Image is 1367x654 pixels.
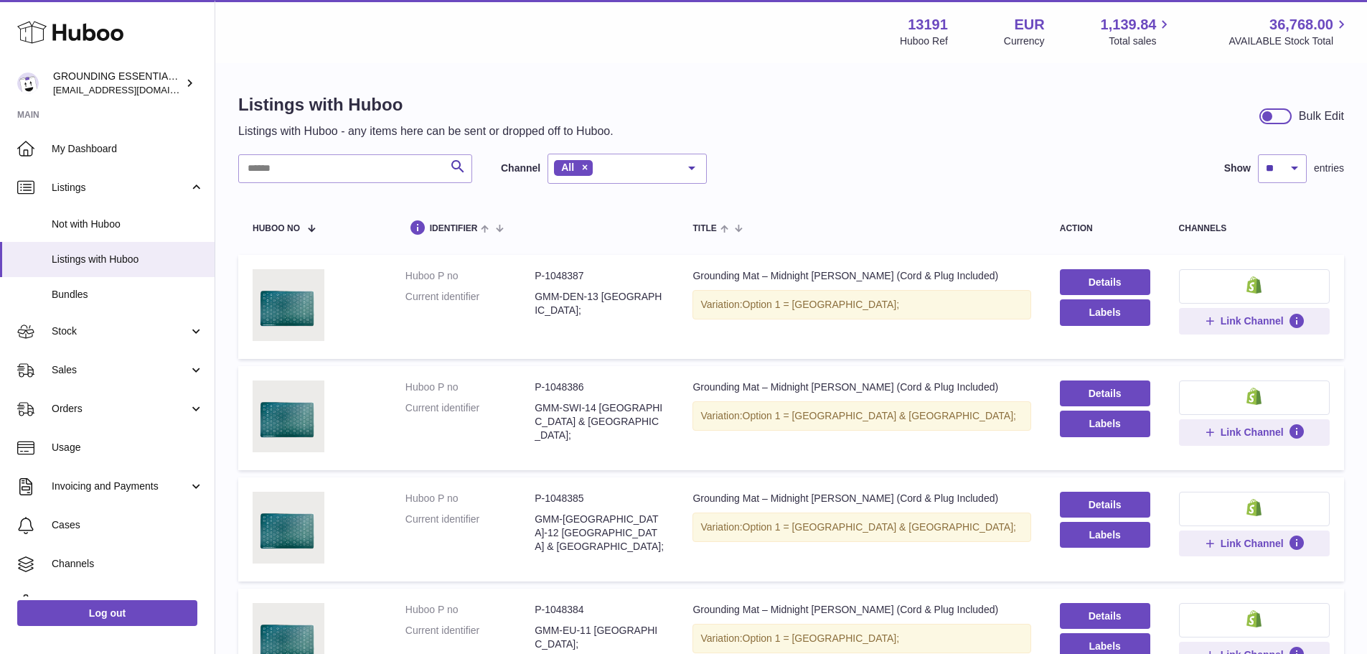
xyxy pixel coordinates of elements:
[1060,299,1150,325] button: Labels
[1224,162,1251,175] label: Show
[535,380,664,394] dd: P-1048386
[253,492,324,564] img: Grounding Mat – Midnight Moss (Cord & Plug Included)
[692,624,1030,653] div: Variation:
[1060,522,1150,548] button: Labels
[692,513,1030,542] div: Variation:
[253,224,300,233] span: Huboo no
[53,70,182,97] div: GROUNDING ESSENTIALS INTERNATIONAL SLU
[1246,276,1262,294] img: shopify-small.png
[692,380,1030,394] div: Grounding Mat – Midnight [PERSON_NAME] (Cord & Plug Included)
[1109,34,1173,48] span: Total sales
[405,380,535,394] dt: Huboo P no
[692,290,1030,319] div: Variation:
[52,402,189,416] span: Orders
[743,632,900,644] span: Option 1 = [GEOGRAPHIC_DATA];
[52,480,189,493] span: Invoicing and Payments
[535,603,664,617] dd: P-1048384
[1269,15,1333,34] span: 36,768.00
[1246,610,1262,627] img: shopify-small.png
[1229,34,1350,48] span: AVAILABLE Stock Total
[1299,108,1344,124] div: Bulk Edit
[692,224,716,233] span: title
[1060,380,1150,406] a: Details
[535,401,664,442] dd: GMM-SWI-14 [GEOGRAPHIC_DATA] & [GEOGRAPHIC_DATA];
[1060,224,1150,233] div: action
[535,492,664,505] dd: P-1048385
[692,603,1030,617] div: Grounding Mat – Midnight [PERSON_NAME] (Cord & Plug Included)
[561,162,574,173] span: All
[535,269,664,283] dd: P-1048387
[405,290,535,317] dt: Current identifier
[238,123,614,139] p: Listings with Huboo - any items here can be sent or dropped off to Huboo.
[52,218,204,231] span: Not with Huboo
[1221,314,1284,327] span: Link Channel
[501,162,540,175] label: Channel
[535,513,664,553] dd: GMM-[GEOGRAPHIC_DATA]-12 [GEOGRAPHIC_DATA] & [GEOGRAPHIC_DATA];
[535,290,664,317] dd: GMM-DEN-13 [GEOGRAPHIC_DATA];
[743,299,900,310] span: Option 1 = [GEOGRAPHIC_DATA];
[52,181,189,195] span: Listings
[1060,411,1150,436] button: Labels
[692,492,1030,505] div: Grounding Mat – Midnight [PERSON_NAME] (Cord & Plug Included)
[253,269,324,341] img: Grounding Mat – Midnight Moss (Cord & Plug Included)
[52,288,204,302] span: Bundles
[1179,224,1330,233] div: channels
[52,518,204,532] span: Cases
[405,492,535,505] dt: Huboo P no
[743,410,1016,421] span: Option 1 = [GEOGRAPHIC_DATA] & [GEOGRAPHIC_DATA];
[405,513,535,553] dt: Current identifier
[1314,162,1344,175] span: entries
[1246,499,1262,516] img: shopify-small.png
[535,624,664,651] dd: GMM-EU-11 [GEOGRAPHIC_DATA];
[238,93,614,116] h1: Listings with Huboo
[908,15,948,34] strong: 13191
[1060,492,1150,518] a: Details
[1221,537,1284,550] span: Link Channel
[405,401,535,442] dt: Current identifier
[1246,388,1262,405] img: shopify-small.png
[52,324,189,338] span: Stock
[743,521,1016,533] span: Option 1 = [GEOGRAPHIC_DATA] & [GEOGRAPHIC_DATA];
[692,269,1030,283] div: Grounding Mat – Midnight [PERSON_NAME] (Cord & Plug Included)
[1014,15,1044,34] strong: EUR
[52,441,204,454] span: Usage
[1060,269,1150,295] a: Details
[692,401,1030,431] div: Variation:
[1229,15,1350,48] a: 36,768.00 AVAILABLE Stock Total
[53,84,211,95] span: [EMAIL_ADDRESS][DOMAIN_NAME]
[1004,34,1045,48] div: Currency
[17,73,39,94] img: internalAdmin-13191@internal.huboo.com
[1101,15,1173,48] a: 1,139.84 Total sales
[1179,419,1330,445] button: Link Channel
[253,380,324,452] img: Grounding Mat – Midnight Moss (Cord & Plug Included)
[405,269,535,283] dt: Huboo P no
[52,363,189,377] span: Sales
[1179,531,1330,556] button: Link Channel
[1179,308,1330,334] button: Link Channel
[52,596,204,609] span: Settings
[17,600,197,626] a: Log out
[405,603,535,617] dt: Huboo P no
[1060,603,1150,629] a: Details
[430,224,478,233] span: identifier
[52,142,204,156] span: My Dashboard
[1221,426,1284,439] span: Link Channel
[52,253,204,266] span: Listings with Huboo
[52,557,204,571] span: Channels
[405,624,535,651] dt: Current identifier
[900,34,948,48] div: Huboo Ref
[1101,15,1157,34] span: 1,139.84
